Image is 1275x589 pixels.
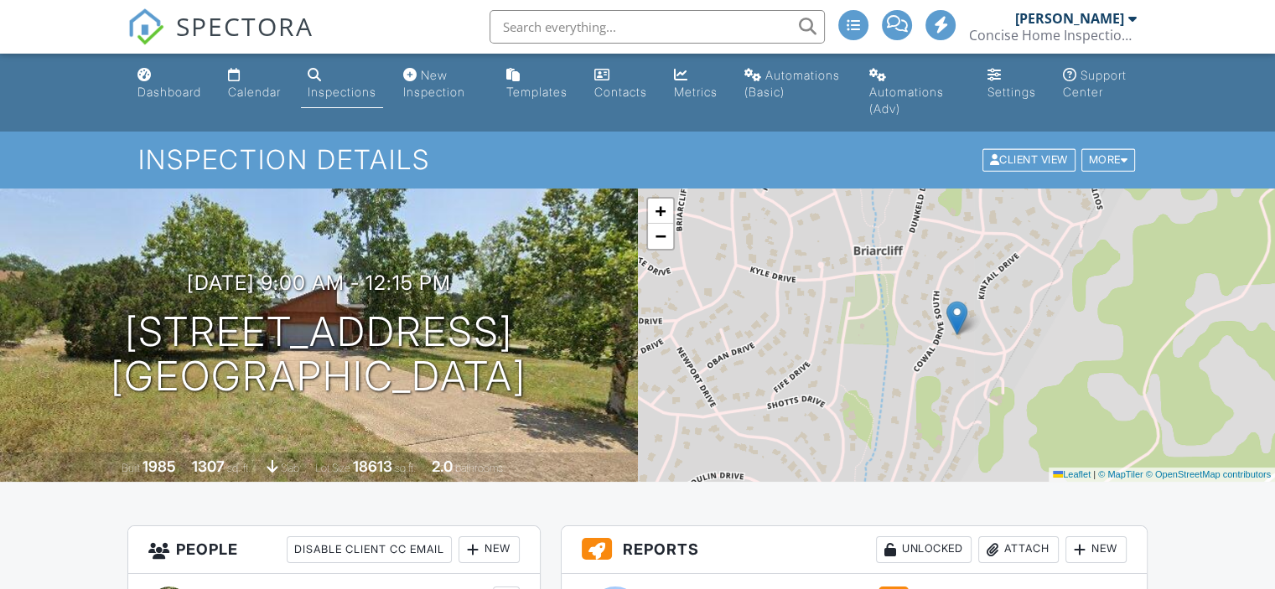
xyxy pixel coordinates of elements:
a: Templates [500,60,574,108]
a: Calendar [221,60,288,108]
a: SPECTORA [127,23,314,58]
h1: Inspection Details [138,145,1137,174]
div: Templates [506,85,568,99]
a: © OpenStreetMap contributors [1146,469,1271,479]
input: Search everything... [490,10,825,44]
div: 18613 [353,457,392,475]
div: More [1081,149,1136,172]
a: Zoom out [648,224,673,249]
div: Inspections [308,85,376,99]
div: Disable Client CC Email [287,536,452,563]
span: slab [281,462,299,474]
a: Settings [981,60,1043,108]
span: SPECTORA [176,8,314,44]
div: Unlocked [876,536,972,563]
span: | [1093,469,1096,479]
div: Concise Home Inspection Services [969,27,1137,44]
div: Settings [987,85,1036,99]
a: Client View [981,152,1080,165]
div: Metrics [674,85,718,99]
h1: [STREET_ADDRESS] [GEOGRAPHIC_DATA] [111,310,526,399]
div: Contacts [594,85,647,99]
h3: [DATE] 9:00 am - 12:15 pm [187,271,451,294]
span: sq. ft. [227,462,251,474]
div: Dashboard [137,85,201,99]
a: Dashboard [131,60,208,108]
a: Leaflet [1053,469,1091,479]
a: Support Center [1056,60,1144,108]
h3: Reports [562,526,1147,574]
span: Built [122,462,140,474]
img: The Best Home Inspection Software - Spectora [127,8,164,45]
a: Inspections [301,60,383,108]
a: © MapTiler [1098,469,1143,479]
div: Automations (Basic) [744,68,840,99]
div: 1307 [192,457,225,475]
div: Calendar [228,85,281,99]
span: + [655,200,666,221]
div: Client View [982,149,1075,172]
div: 2.0 [432,457,453,475]
a: Metrics [667,60,724,108]
h3: People [128,526,540,574]
span: bathrooms [455,462,503,474]
img: Marker [946,301,967,335]
div: Support Center [1063,68,1127,99]
span: Lot Size [315,462,350,474]
div: New Inspection [403,68,465,99]
div: 1985 [143,457,176,475]
div: New [459,536,520,563]
span: − [655,225,666,246]
a: Contacts [588,60,654,108]
div: Automations (Adv) [869,85,944,116]
span: sq.ft. [395,462,416,474]
a: Automations (Advanced) [863,60,967,125]
div: New [1065,536,1127,563]
a: Zoom in [648,199,673,224]
a: Automations (Basic) [738,60,849,108]
a: New Inspection [396,60,486,108]
div: Attach [978,536,1059,563]
div: [PERSON_NAME] [1015,10,1124,27]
